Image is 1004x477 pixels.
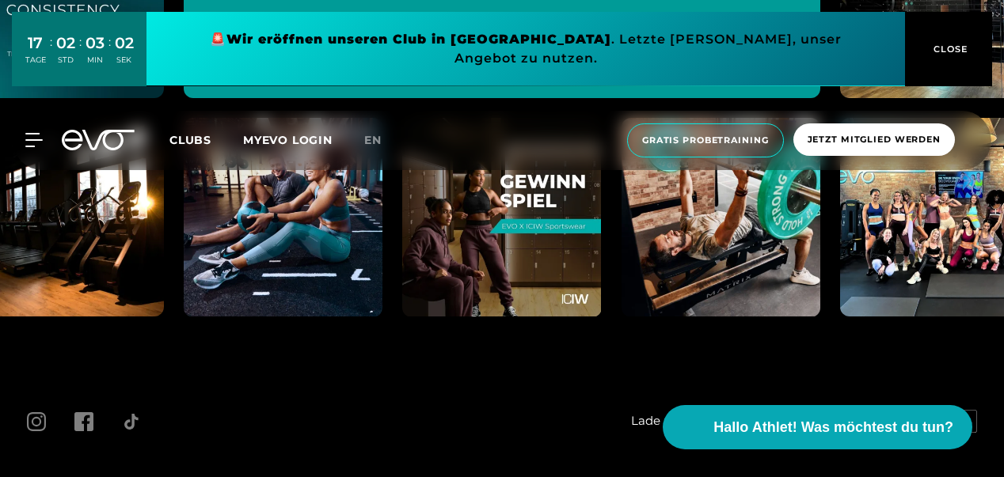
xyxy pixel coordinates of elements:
[789,123,960,157] a: Jetzt Mitglied werden
[184,118,382,316] img: evofitness instagram
[25,55,46,66] div: TAGE
[56,32,75,55] div: 02
[79,33,82,75] div: :
[642,134,769,147] span: Gratis Probetraining
[622,118,820,316] img: evofitness instagram
[50,33,52,75] div: :
[169,133,211,147] span: Clubs
[402,118,601,316] img: evofitness instagram
[169,132,243,147] a: Clubs
[364,131,401,150] a: en
[25,32,46,55] div: 17
[86,55,105,66] div: MIN
[364,133,382,147] span: en
[86,32,105,55] div: 03
[713,417,953,438] span: Hallo Athlet! Was möchtest du tun?
[808,133,941,146] span: Jetzt Mitglied werden
[905,12,992,86] button: CLOSE
[631,412,787,430] span: Lade unsere App herunter
[243,133,333,147] a: MYEVO LOGIN
[56,55,75,66] div: STD
[115,55,134,66] div: SEK
[108,33,111,75] div: :
[930,42,968,56] span: CLOSE
[663,405,972,449] button: Hallo Athlet! Was möchtest du tun?
[115,32,134,55] div: 02
[622,123,789,157] a: Gratis Probetraining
